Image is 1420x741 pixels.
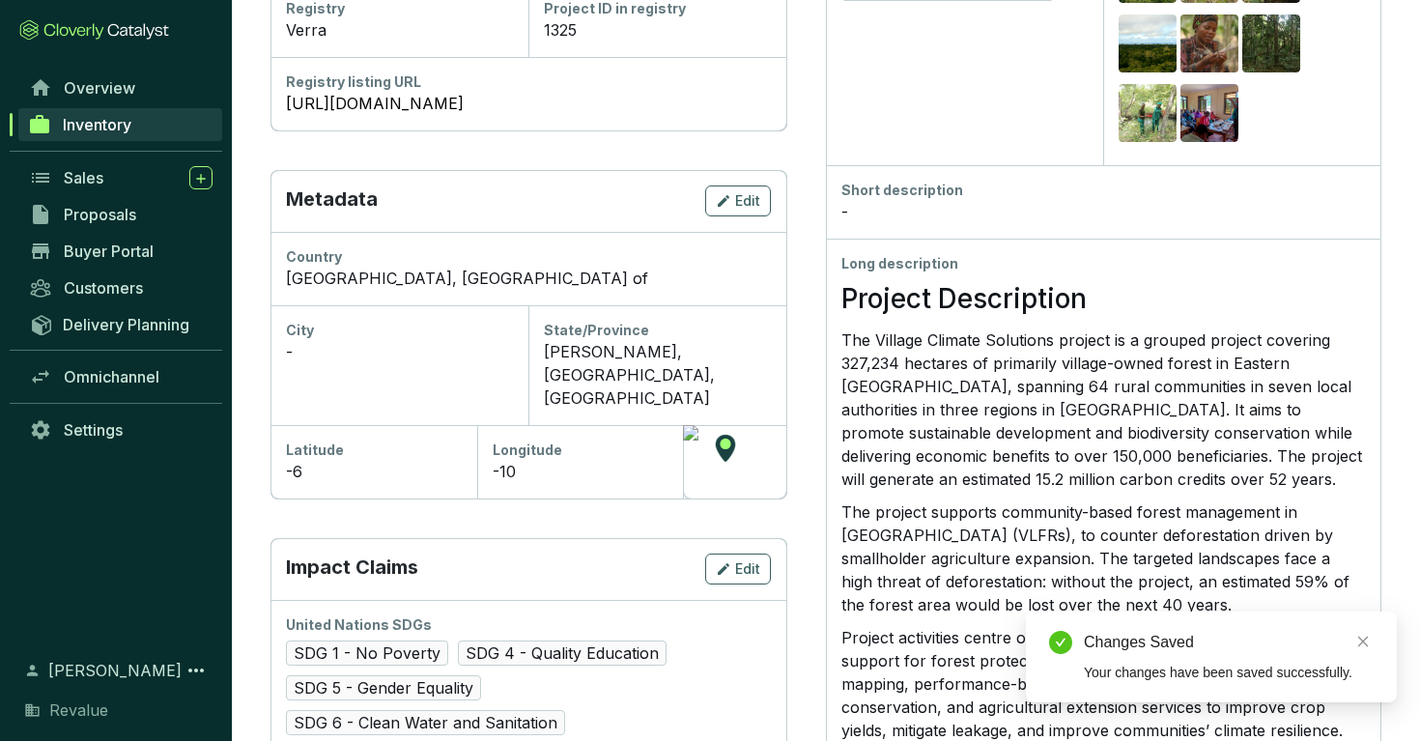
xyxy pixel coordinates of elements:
span: Sales [64,168,103,187]
a: Close [1352,631,1374,652]
span: Overview [64,78,135,98]
a: Settings [19,413,222,446]
div: - [841,200,1365,223]
span: SDG 5 - Gender Equality [286,675,481,700]
span: Customers [64,278,143,298]
div: -10 [493,460,668,483]
a: Proposals [19,198,222,231]
span: Omnichannel [64,367,159,386]
div: Long description [841,254,1365,273]
a: Delivery Planning [19,308,222,340]
span: Inventory [63,115,131,134]
div: Changes Saved [1084,631,1374,654]
a: [URL][DOMAIN_NAME] [286,92,771,115]
div: 1325 [544,18,771,42]
div: [GEOGRAPHIC_DATA], [GEOGRAPHIC_DATA] of [286,267,771,290]
a: Overview [19,71,222,104]
span: Edit [735,559,760,579]
button: Edit [705,185,771,216]
a: Sales [19,161,222,194]
a: Inventory [18,108,222,141]
div: United Nations SDGs [286,615,771,635]
div: -6 [286,460,462,483]
a: Omnichannel [19,360,222,393]
span: SDG 4 - Quality Education [458,641,667,666]
span: SDG 6 - Clean Water and Sanitation [286,710,565,735]
span: SDG 1 - No Poverty [286,641,448,666]
span: Buyer Portal [64,242,154,261]
span: close [1356,635,1370,648]
div: State/Province [544,321,771,340]
p: The project supports community-based forest management in [GEOGRAPHIC_DATA] (VLFRs), to counter d... [841,500,1365,616]
p: The Village Climate Solutions project is a grouped project covering 327,234 hectares of primarily... [841,328,1365,491]
h1: Project Description [841,283,1365,314]
span: Edit [735,191,760,211]
div: Latitude [286,441,462,460]
div: Country [286,247,771,267]
div: Short description [841,181,1365,200]
span: Proposals [64,205,136,224]
div: Registry listing URL [286,72,771,92]
div: - [286,340,513,363]
div: Your changes have been saved successfully. [1084,662,1374,683]
span: Revalue [49,698,108,722]
p: Impact Claims [286,554,418,584]
a: Customers [19,271,222,304]
a: Buyer Portal [19,235,222,268]
span: Delivery Planning [63,315,189,334]
span: Settings [64,420,123,440]
p: Metadata [286,185,378,216]
button: Edit [705,554,771,584]
span: check-circle [1049,631,1072,654]
div: [PERSON_NAME], [GEOGRAPHIC_DATA], [GEOGRAPHIC_DATA] [544,340,771,410]
span: [PERSON_NAME] [48,659,182,682]
div: Verra [286,18,513,42]
div: Longitude [493,441,668,460]
div: City [286,321,513,340]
